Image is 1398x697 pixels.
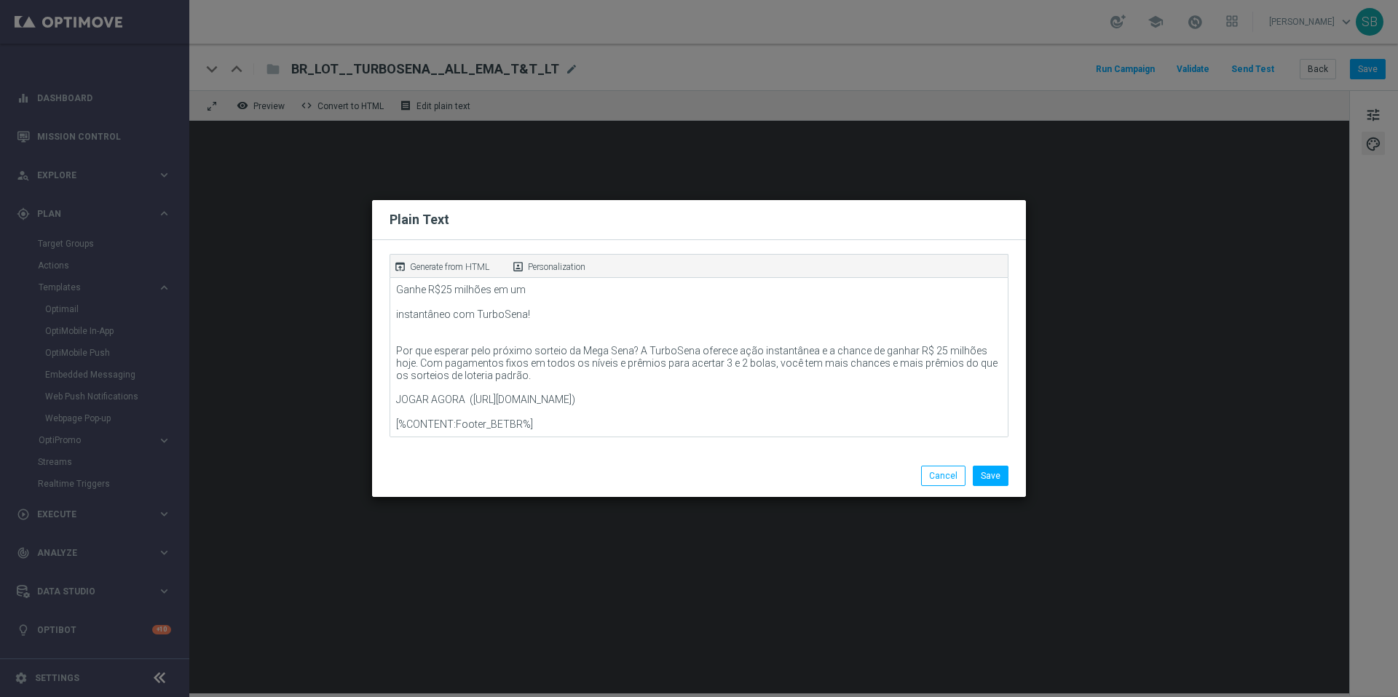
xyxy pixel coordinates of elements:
[512,260,524,273] i: portrait
[394,260,406,273] i: open_in_browser
[390,211,449,228] h2: Plain Text
[921,466,965,486] button: Cancel
[528,260,585,274] p: Personalization
[410,260,489,274] p: Generate from HTML
[973,466,1008,486] button: Save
